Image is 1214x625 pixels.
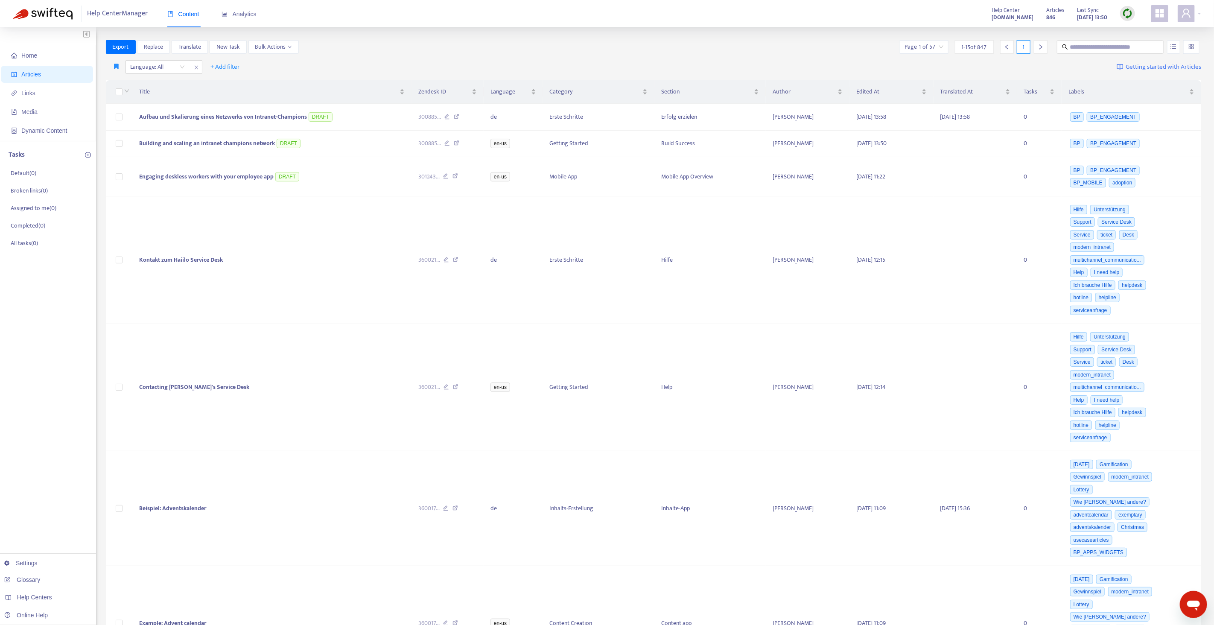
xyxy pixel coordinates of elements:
[1046,13,1055,22] strong: 846
[1062,80,1201,104] th: Labels
[661,87,752,96] span: Section
[1070,332,1087,342] span: Hilfe
[490,139,510,148] span: en-us
[1109,178,1135,187] span: adoption
[1095,421,1120,430] span: helpline
[1017,451,1062,566] td: 0
[11,71,17,77] span: account-book
[484,451,543,566] td: de
[1017,40,1030,54] div: 1
[1170,44,1176,50] span: unordered-list
[1098,345,1135,354] span: Service Desk
[940,503,970,513] span: [DATE] 15:36
[543,451,654,566] td: Inhalts-Erstellung
[132,80,411,104] th: Title
[21,108,38,115] span: Media
[288,45,292,49] span: down
[1070,460,1093,469] span: [DATE]
[490,87,529,96] span: Language
[1087,139,1140,148] span: BP_ENGAGEMENT
[766,104,849,131] td: [PERSON_NAME]
[216,42,240,52] span: New Task
[167,11,199,18] span: Content
[1070,523,1115,532] span: adventskalender
[1070,408,1115,417] span: Ich brauche Hilfe
[1038,44,1044,50] span: right
[1070,612,1150,622] span: Wie [PERSON_NAME] andere?
[856,112,886,122] span: [DATE] 13:58
[654,80,766,104] th: Section
[1108,472,1152,482] span: modern_intranet
[1108,587,1152,596] span: modern_intranet
[139,382,249,392] span: Contacting [PERSON_NAME]'s Service Desk
[1070,280,1115,290] span: Ich brauche Hilfe
[1070,587,1105,596] span: Gewinnspiel
[1070,345,1095,354] span: Support
[490,172,510,181] span: en-us
[88,6,148,22] span: Help Center Manager
[543,131,654,158] td: Getting Started
[222,11,228,17] span: area-chart
[418,383,440,392] span: 360021 ...
[773,87,836,96] span: Author
[1181,8,1191,18] span: user
[222,11,257,18] span: Analytics
[255,42,292,52] span: Bulk Actions
[1122,8,1133,19] img: sync.dc5367851b00ba804db3.png
[1070,306,1111,315] span: serviceanfrage
[1070,370,1114,380] span: modern_intranet
[856,255,885,265] span: [DATE] 12:15
[1115,510,1145,520] span: exemplary
[484,80,543,104] th: Language
[11,128,17,134] span: container
[11,221,45,230] p: Completed ( 0 )
[13,8,73,20] img: Swifteq
[543,104,654,131] td: Erste Schritte
[1126,62,1201,72] span: Getting started with Articles
[1070,268,1088,277] span: Help
[1017,196,1062,324] td: 0
[1070,357,1094,367] span: Service
[191,62,202,73] span: close
[992,13,1033,22] strong: [DOMAIN_NAME]
[1095,293,1120,302] span: helpline
[856,138,887,148] span: [DATE] 13:50
[11,186,48,195] p: Broken links ( 0 )
[275,172,299,181] span: DRAFT
[1017,324,1062,452] td: 0
[11,53,17,58] span: home
[11,169,36,178] p: Default ( 0 )
[418,172,440,181] span: 301243 ...
[1098,217,1135,227] span: Service Desk
[21,52,37,59] span: Home
[1070,421,1092,430] span: hotline
[1070,255,1144,265] span: multichannel_communicatio...
[1096,575,1132,584] span: Gamification
[766,131,849,158] td: [PERSON_NAME]
[550,87,641,96] span: Category
[1118,280,1146,290] span: helpdesk
[1070,383,1144,392] span: multichannel_communicatio...
[85,152,91,158] span: plus-circle
[1091,268,1123,277] span: I need help
[766,196,849,324] td: [PERSON_NAME]
[1070,217,1095,227] span: Support
[766,157,849,196] td: [PERSON_NAME]
[1070,293,1092,302] span: hotline
[139,255,223,265] span: Kontakt zum Haiilo Service Desk
[4,576,40,583] a: Glossary
[139,87,398,96] span: Title
[1017,104,1062,131] td: 0
[654,324,766,452] td: Help
[1070,230,1094,239] span: Service
[766,80,849,104] th: Author
[172,40,208,54] button: Translate
[139,503,206,513] span: Beispiel: Adventskalender
[418,504,440,513] span: 360017 ...
[21,71,41,78] span: Articles
[849,80,933,104] th: Edited At
[766,324,849,452] td: [PERSON_NAME]
[1180,591,1207,618] iframe: Button to launch messaging window
[210,40,247,54] button: New Task
[654,196,766,324] td: Hilfe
